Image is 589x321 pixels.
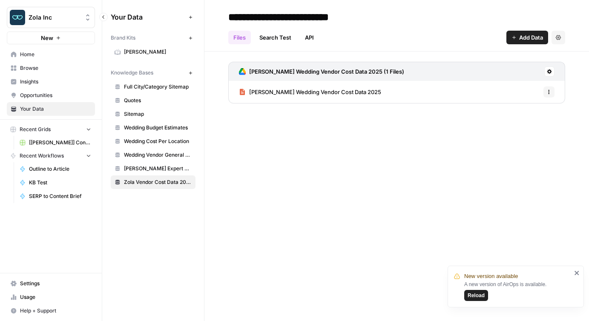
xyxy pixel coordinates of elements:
[124,138,192,145] span: Wedding Cost Per Location
[519,33,543,42] span: Add Data
[124,165,192,172] span: [PERSON_NAME] Expert Advice Articles
[7,102,95,116] a: Your Data
[464,281,572,301] div: A new version of AirOps is available.
[111,12,185,22] span: Your Data
[111,94,195,107] a: Quotes
[300,31,319,44] a: API
[111,45,195,59] a: [PERSON_NAME]
[111,135,195,148] a: Wedding Cost Per Location
[124,151,192,159] span: Wedding Vendor General Sitemap
[41,34,53,42] span: New
[7,123,95,136] button: Recent Grids
[239,62,404,81] a: [PERSON_NAME] Wedding Vendor Cost Data 2025 (1 Files)
[506,31,548,44] button: Add Data
[29,192,91,200] span: SERP to Content Brief
[111,80,195,94] a: Full City/Category Sitemap
[20,293,91,301] span: Usage
[29,13,80,22] span: Zola Inc
[16,162,95,176] a: Outline to Article
[20,92,91,99] span: Opportunities
[464,272,518,281] span: New version available
[29,179,91,186] span: KB Test
[20,152,64,160] span: Recent Workflows
[7,149,95,162] button: Recent Workflows
[574,269,580,276] button: close
[7,7,95,28] button: Workspace: Zola Inc
[7,32,95,44] button: New
[7,304,95,318] button: Help + Support
[29,139,91,146] span: [[PERSON_NAME]] Content Creation
[7,277,95,290] a: Settings
[20,51,91,58] span: Home
[7,61,95,75] a: Browse
[7,75,95,89] a: Insights
[124,97,192,104] span: Quotes
[7,48,95,61] a: Home
[20,78,91,86] span: Insights
[124,124,192,132] span: Wedding Budget Estimates
[111,34,135,42] span: Brand Kits
[7,290,95,304] a: Usage
[249,88,381,96] span: [PERSON_NAME] Wedding Vendor Cost Data 2025
[111,69,153,77] span: Knowledge Bases
[124,83,192,91] span: Full City/Category Sitemap
[254,31,296,44] a: Search Test
[20,126,51,133] span: Recent Grids
[29,165,91,173] span: Outline to Article
[20,307,91,315] span: Help + Support
[111,107,195,121] a: Sitemap
[16,189,95,203] a: SERP to Content Brief
[239,81,381,103] a: [PERSON_NAME] Wedding Vendor Cost Data 2025
[124,178,192,186] span: Zola Vendor Cost Data 2025
[111,162,195,175] a: [PERSON_NAME] Expert Advice Articles
[464,290,488,301] button: Reload
[7,89,95,102] a: Opportunities
[111,175,195,189] a: Zola Vendor Cost Data 2025
[111,121,195,135] a: Wedding Budget Estimates
[228,31,251,44] a: Files
[20,105,91,113] span: Your Data
[111,148,195,162] a: Wedding Vendor General Sitemap
[16,136,95,149] a: [[PERSON_NAME]] Content Creation
[10,10,25,25] img: Zola Inc Logo
[124,110,192,118] span: Sitemap
[124,48,192,56] span: [PERSON_NAME]
[16,176,95,189] a: KB Test
[20,64,91,72] span: Browse
[468,292,485,299] span: Reload
[249,67,404,76] h3: [PERSON_NAME] Wedding Vendor Cost Data 2025 (1 Files)
[20,280,91,287] span: Settings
